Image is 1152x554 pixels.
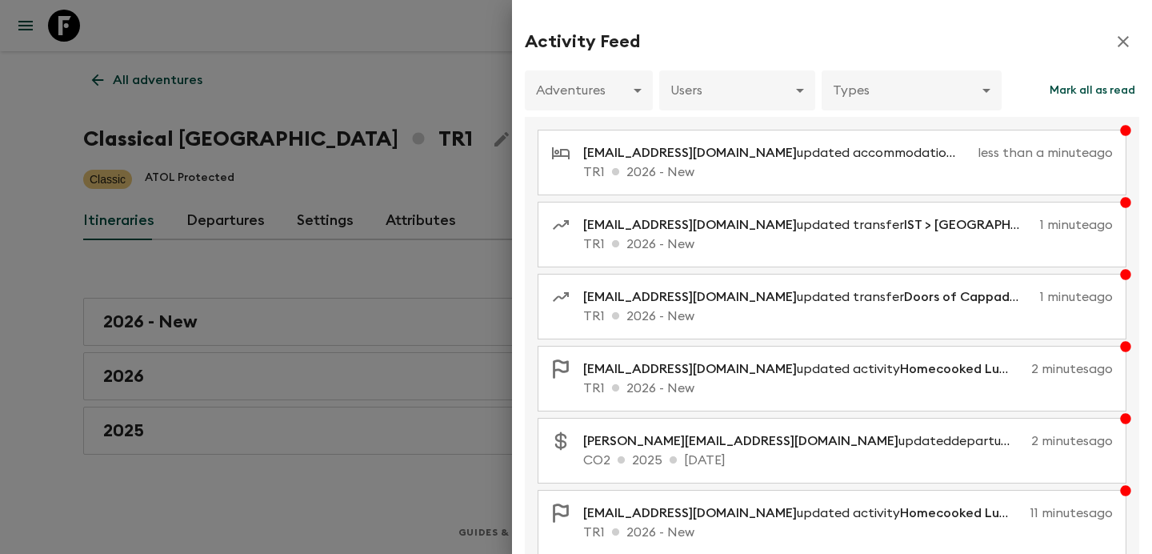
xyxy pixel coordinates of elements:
[1040,215,1113,235] p: 1 minute ago
[1030,504,1113,523] p: 11 minutes ago
[583,504,1024,523] p: updated activity
[583,219,797,231] span: [EMAIL_ADDRESS][DOMAIN_NAME]
[583,291,797,303] span: [EMAIL_ADDRESS][DOMAIN_NAME]
[978,143,1113,163] p: less than a minute ago
[1046,70,1139,110] button: Mark all as read
[583,163,1113,182] p: TR1 2026 - New
[1040,287,1113,307] p: 1 minute ago
[583,363,797,375] span: [EMAIL_ADDRESS][DOMAIN_NAME]
[583,147,797,159] span: [EMAIL_ADDRESS][DOMAIN_NAME]
[583,143,971,163] p: updated accommodation
[904,219,1069,231] span: IST > [GEOGRAPHIC_DATA]
[583,432,1025,451] p: updated departure prices
[583,287,1034,307] p: updated transfer
[583,235,1113,254] p: TR1 2026 - New
[583,523,1113,542] p: TR1 2026 - New
[583,307,1113,326] p: TR1 2026 - New
[583,215,1034,235] p: updated transfer
[525,68,653,113] div: Adventures
[583,507,797,520] span: [EMAIL_ADDRESS][DOMAIN_NAME]
[583,359,1025,379] p: updated activity
[583,435,898,448] span: [PERSON_NAME][EMAIL_ADDRESS][DOMAIN_NAME]
[822,68,1002,113] div: Types
[659,68,815,113] div: Users
[583,379,1113,398] p: TR1 2026 - New
[1031,432,1113,451] p: 2 minutes ago
[1031,359,1113,379] p: 2 minutes ago
[583,451,1113,470] p: CO2 2025 [DATE]
[525,31,640,52] h2: Activity Feed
